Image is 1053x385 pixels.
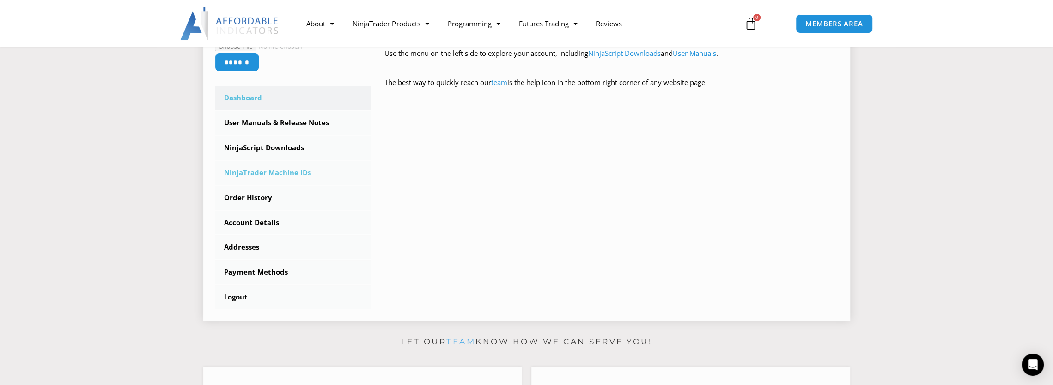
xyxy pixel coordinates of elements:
a: Futures Trading [509,13,586,34]
p: The best way to quickly reach our is the help icon in the bottom right corner of any website page! [384,76,839,102]
p: Use the menu on the left side to explore your account, including and . [384,47,839,73]
a: 0 [730,10,771,37]
a: team [446,337,475,346]
a: NinjaTrader Products [343,13,438,34]
a: Account Details [215,211,371,235]
a: MEMBERS AREA [796,14,873,33]
a: NinjaTrader Machine IDs [215,161,371,185]
nav: Account pages [215,86,371,309]
a: team [491,78,507,87]
a: User Manuals [673,49,716,58]
p: Let our know how we can serve you! [203,335,850,349]
a: About [297,13,343,34]
a: Logout [215,285,371,309]
a: Programming [438,13,509,34]
a: Dashboard [215,86,371,110]
a: Payment Methods [215,260,371,284]
div: Open Intercom Messenger [1022,354,1044,376]
img: LogoAI | Affordable Indicators – NinjaTrader [180,7,280,40]
a: Addresses [215,235,371,259]
span: MEMBERS AREA [805,20,863,27]
span: 0 [753,14,761,21]
nav: Menu [297,13,733,34]
a: Reviews [586,13,631,34]
a: Order History [215,186,371,210]
a: NinjaScript Downloads [215,136,371,160]
a: User Manuals & Release Notes [215,111,371,135]
a: NinjaScript Downloads [588,49,661,58]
